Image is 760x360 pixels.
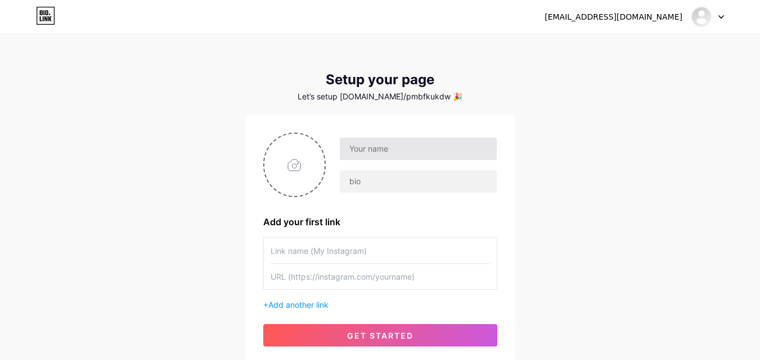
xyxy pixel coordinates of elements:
[340,170,496,193] input: bio
[271,238,490,263] input: Link name (My Instagram)
[268,300,329,309] span: Add another link
[691,6,712,28] img: pmbfkukdw
[263,215,497,229] div: Add your first link
[340,138,496,160] input: Your name
[245,72,515,88] div: Setup your page
[263,299,497,311] div: +
[263,324,497,347] button: get started
[347,331,413,340] span: get started
[245,92,515,101] div: Let’s setup [DOMAIN_NAME]/pmbfkukdw 🎉
[545,11,682,23] div: [EMAIL_ADDRESS][DOMAIN_NAME]
[271,264,490,289] input: URL (https://instagram.com/yourname)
